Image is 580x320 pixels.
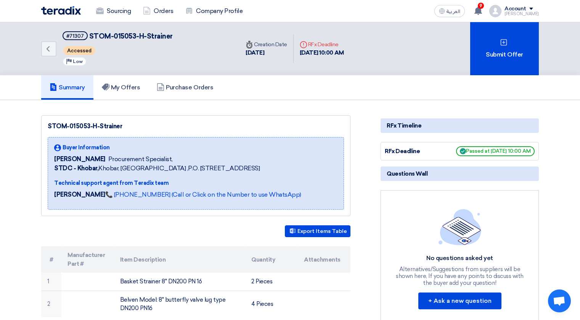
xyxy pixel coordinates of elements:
[447,9,460,14] span: العربية
[63,46,95,55] span: Accessed
[246,40,287,48] div: Creation Date
[41,6,81,15] img: Teradix logo
[298,246,350,273] th: Attachments
[90,3,137,19] a: Sourcing
[41,291,61,317] td: 2
[300,40,344,48] div: RFx Deadline
[41,75,93,100] a: Summary
[54,179,301,187] div: Technical support agent from Teradix team
[245,273,298,291] td: 2 Pieces
[385,147,442,156] div: RFx Deadline
[61,246,114,273] th: Manufacturer Part #
[108,155,173,164] span: Procurement Specialist,
[54,164,260,173] span: Khobar, [GEOGRAPHIC_DATA] ,P.O. [STREET_ADDRESS]
[418,293,501,309] button: + Ask a new question
[470,22,539,75] div: Submit Offer
[137,3,179,19] a: Orders
[456,146,535,156] span: Passed at [DATE] 10:00 AM
[148,75,222,100] a: Purchase Orders
[246,48,287,57] div: [DATE]
[102,84,140,91] h5: My Offers
[54,165,98,172] b: STDC - Khobar,
[478,3,484,9] span: 9
[114,291,246,317] td: Belven Model: 8" butterfly valve lug type DN200 PN16
[54,191,105,198] strong: [PERSON_NAME]
[105,191,301,198] a: 📞 [PHONE_NUMBER] (Call or Click on the Number to use WhatsApp)
[93,75,149,100] a: My Offers
[300,48,344,57] div: [DATE] 10:00 AM
[395,254,525,262] div: No questions asked yet
[387,170,427,178] span: Questions Wall
[73,59,83,64] span: Low
[439,209,481,245] img: empty_state_list.svg
[504,6,526,12] div: Account
[245,291,298,317] td: 4 Pieces
[63,31,173,41] h5: STOM-015053-H-Strainer
[381,118,539,133] div: RFx Timeline
[41,273,61,291] td: 1
[504,12,539,16] div: [PERSON_NAME]
[157,84,213,91] h5: Purchase Orders
[63,144,110,152] span: Buyer Information
[89,32,173,40] span: STOM-015053-H-Strainer
[245,246,298,273] th: Quantity
[66,34,84,39] div: #71307
[41,246,61,273] th: #
[285,225,350,237] button: Export Items Table
[114,246,246,273] th: Item Description
[434,5,465,17] button: العربية
[395,266,525,286] div: Alternatives/Suggestions from suppliers will be shown here, If you have any points to discuss wit...
[54,155,105,164] span: [PERSON_NAME]
[50,84,85,91] h5: Summary
[48,122,344,131] div: STOM-015053-H-Strainer
[548,289,571,312] div: Open chat
[179,3,249,19] a: Company Profile
[114,273,246,291] td: Basket Strainer 8" DN200 PN 16
[489,5,501,17] img: profile_test.png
